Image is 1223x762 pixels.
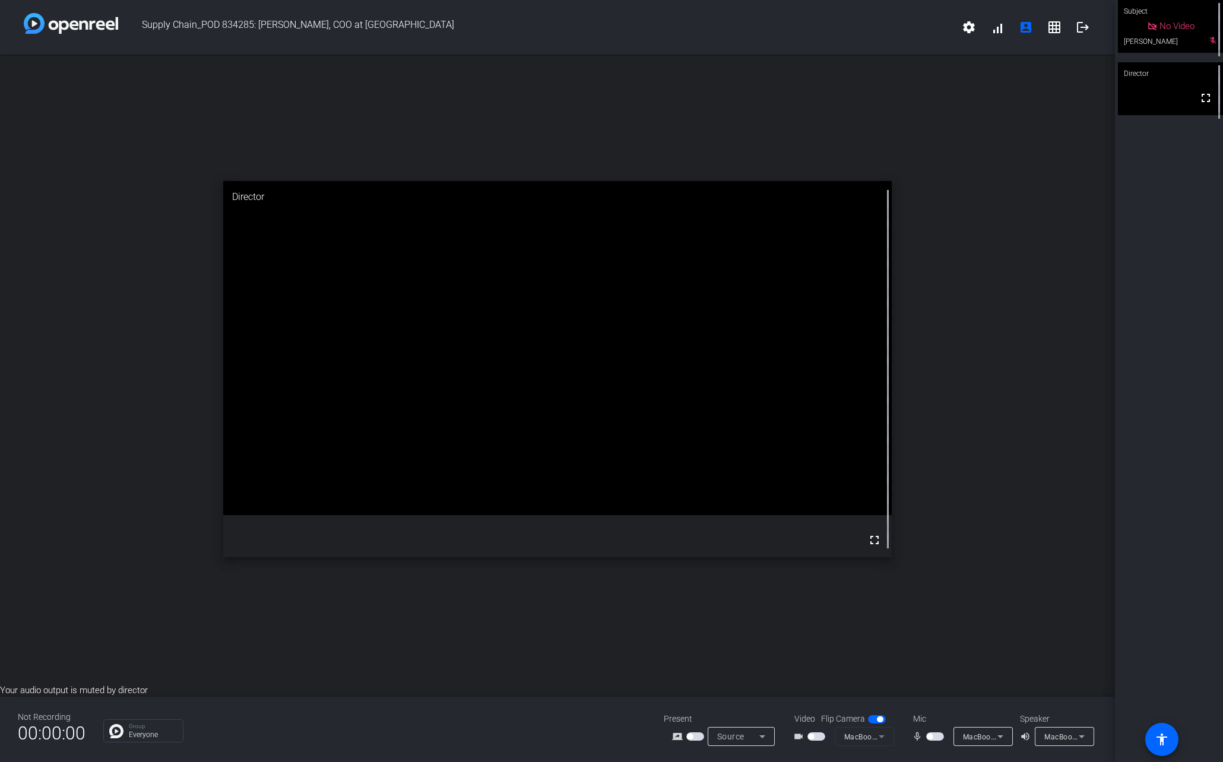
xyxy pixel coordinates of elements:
[129,731,177,738] p: Everyone
[1076,20,1090,34] mat-icon: logout
[821,713,865,725] span: Flip Camera
[793,729,807,744] mat-icon: videocam_outline
[867,533,882,547] mat-icon: fullscreen
[963,732,1082,741] span: MacBook Air Microphone (Built-in)
[1044,732,1154,741] span: MacBook Air Speakers (Built-in)
[18,719,85,748] span: 00:00:00
[109,724,123,738] img: Chat Icon
[794,713,815,725] span: Video
[1199,91,1213,105] mat-icon: fullscreen
[912,729,926,744] mat-icon: mic_none
[1118,62,1223,85] div: Director
[18,711,85,723] div: Not Recording
[118,13,955,42] span: Supply Chain_POD 834285: [PERSON_NAME], COO at [GEOGRAPHIC_DATA]
[1020,729,1034,744] mat-icon: volume_up
[223,181,892,213] div: Director
[1155,732,1169,747] mat-icon: accessibility
[717,732,744,741] span: Source
[1020,713,1091,725] div: Speaker
[672,729,686,744] mat-icon: screen_share_outline
[129,723,177,729] p: Group
[1019,20,1033,34] mat-icon: account_box
[901,713,1020,725] div: Mic
[962,20,976,34] mat-icon: settings
[24,13,118,34] img: white-gradient.svg
[983,13,1012,42] button: signal_cellular_alt
[664,713,782,725] div: Present
[1047,20,1062,34] mat-icon: grid_on
[1159,21,1195,31] span: No Video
